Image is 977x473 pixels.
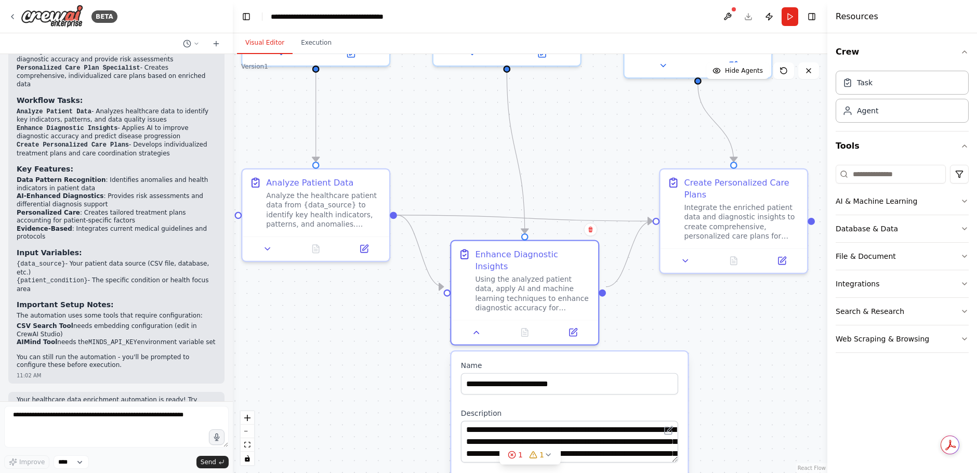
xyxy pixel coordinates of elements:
span: 1 [518,450,523,460]
div: Agent [857,106,878,116]
button: toggle interactivity [241,452,254,465]
button: Hide left sidebar [239,9,254,24]
button: Integrations [836,270,969,297]
li: - Applies AI to improve diagnostic accuracy and predict disease progression [17,124,216,141]
button: fit view [241,438,254,452]
button: Open in editor [662,423,676,438]
div: Task [857,77,873,88]
div: 11:02 AM [17,372,216,379]
code: Personalized Care Plan Specialist [17,64,140,72]
nav: breadcrumb [271,11,388,22]
button: Open in side panel [552,325,593,340]
code: AI Diagnostic Assistant [17,48,103,55]
div: Crew [836,67,969,131]
code: {data_source} [17,260,65,268]
div: Analyze Patient Data [266,177,353,189]
div: Using the analyzed patient data, apply AI and machine learning techniques to enhance diagnostic a... [475,274,591,313]
strong: CSV Search Tool [17,322,73,330]
button: Web Scraping & Browsing [836,325,969,352]
code: MINDS_API_KEY [88,339,137,346]
button: Switch to previous chat [179,37,204,50]
div: Create Personalized Care PlansIntegrate the enriched patient data and diagnostic insights to crea... [659,168,808,274]
li: : Integrates current medical guidelines and protocols [17,225,216,241]
a: React Flow attribution [798,465,826,471]
strong: Evidence-Based [17,225,72,232]
button: Click to speak your automation idea [209,429,225,445]
button: Improve [4,455,49,469]
button: No output available [708,254,759,268]
li: - Your patient data source (CSV file, database, etc.) [17,260,216,277]
p: The automation uses some tools that require configuration: [17,312,216,320]
span: 1 [539,450,544,460]
button: No output available [499,325,550,340]
li: : Identifies anomalies and health indicators in patient data [17,176,216,192]
button: File & Document [836,243,969,270]
button: No output available [291,242,341,256]
img: Logo [21,5,83,28]
div: Analyze the healthcare patient data from {data_source} to identify key health indicators, pattern... [266,191,382,229]
strong: Personalized Care [17,209,80,216]
g: Edge from cb0503b1-a2af-41e4-9a6a-e9fadcf4e1aa to 441645e4-fc97-456b-b6c9-a3ff92ad03a7 [397,209,653,227]
h4: Resources [836,10,878,23]
li: - Uses AI/ML techniques to enhance diagnostic accuracy and provide risk assessments [17,47,216,64]
div: BETA [91,10,117,23]
button: 11 [499,445,561,465]
label: Description [461,409,678,418]
strong: AIMind Tool [17,338,57,346]
code: {patient_condition} [17,277,88,284]
button: Open in side panel [761,254,802,268]
li: : Creates tailored treatment plans accounting for patient-specific factors [17,209,216,225]
g: Edge from 13436d11-7d64-40fa-8275-ff6fa39df9d3 to 441645e4-fc97-456b-b6c9-a3ff92ad03a7 [606,215,653,293]
button: Search & Research [836,298,969,325]
button: Visual Editor [237,32,293,54]
li: needs embedding configuration (edit in CrewAI Studio) [17,322,216,338]
button: Delete node [584,223,597,237]
strong: AI-Enhanced Diagnostics [17,192,103,200]
div: Enhance Diagnostic Insights [475,248,591,272]
strong: Workflow Tasks: [17,96,83,104]
button: zoom in [241,411,254,425]
li: - Creates comprehensive, individualized care plans based on enriched data [17,64,216,89]
div: Tools [836,161,969,361]
button: Hide right sidebar [804,9,819,24]
span: Improve [19,458,45,466]
button: Crew [836,37,969,67]
button: Open in side panel [508,46,576,61]
div: Create Personalized Care Plans [684,177,800,201]
div: Analyze Patient DataAnalyze the healthcare patient data from {data_source} to identify key health... [241,168,390,262]
strong: Key Features: [17,165,73,173]
button: Hide Agents [706,62,769,79]
label: Name [461,361,678,371]
div: Version 1 [241,62,268,71]
button: Open in side panel [317,46,385,61]
g: Edge from 646e0a73-92ff-49c5-b713-22dcecaadc74 to 441645e4-fc97-456b-b6c9-a3ff92ad03a7 [692,85,740,162]
button: Execution [293,32,340,54]
strong: Data Pattern Recognition [17,176,106,183]
button: zoom out [241,425,254,438]
button: Database & Data [836,215,969,242]
div: React Flow controls [241,411,254,465]
button: Send [196,456,229,468]
g: Edge from cb0503b1-a2af-41e4-9a6a-e9fadcf4e1aa to 13436d11-7d64-40fa-8275-ff6fa39df9d3 [397,209,444,293]
button: Tools [836,132,969,161]
g: Edge from 06906776-c9c3-4e05-a077-c0314d02071b to 13436d11-7d64-40fa-8275-ff6fa39df9d3 [501,73,531,233]
li: : Provides risk assessments and differential diagnosis support [17,192,216,208]
div: Enhance Diagnostic InsightsUsing the analyzed patient data, apply AI and machine learning techniq... [450,240,599,346]
button: Start a new chat [208,37,225,50]
div: Integrate the enriched patient data and diagnostic insights to create comprehensive, personalized... [684,203,800,241]
button: Open in side panel [344,242,385,256]
li: needs the environment variable set [17,338,216,347]
strong: Input Variables: [17,248,82,257]
button: Open in side panel [699,58,767,73]
li: - Analyzes healthcare data to identify key indicators, patterns, and data quality issues [17,108,216,124]
p: Your healthcare data enrichment automation is ready! Try running it to see how it processes patie... [17,396,216,437]
code: Enhance Diagnostic Insights [17,125,117,132]
span: Send [201,458,216,466]
strong: Important Setup Notes: [17,300,114,309]
span: Hide Agents [725,67,763,75]
code: Analyze Patient Data [17,108,91,115]
code: Create Personalized Care Plans [17,141,129,149]
p: You can still run the automation - you'll be prompted to configure these before execution. [17,353,216,370]
li: - Develops individualized treatment plans and care coordination strategies [17,141,216,157]
li: - The specific condition or health focus area [17,277,216,293]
